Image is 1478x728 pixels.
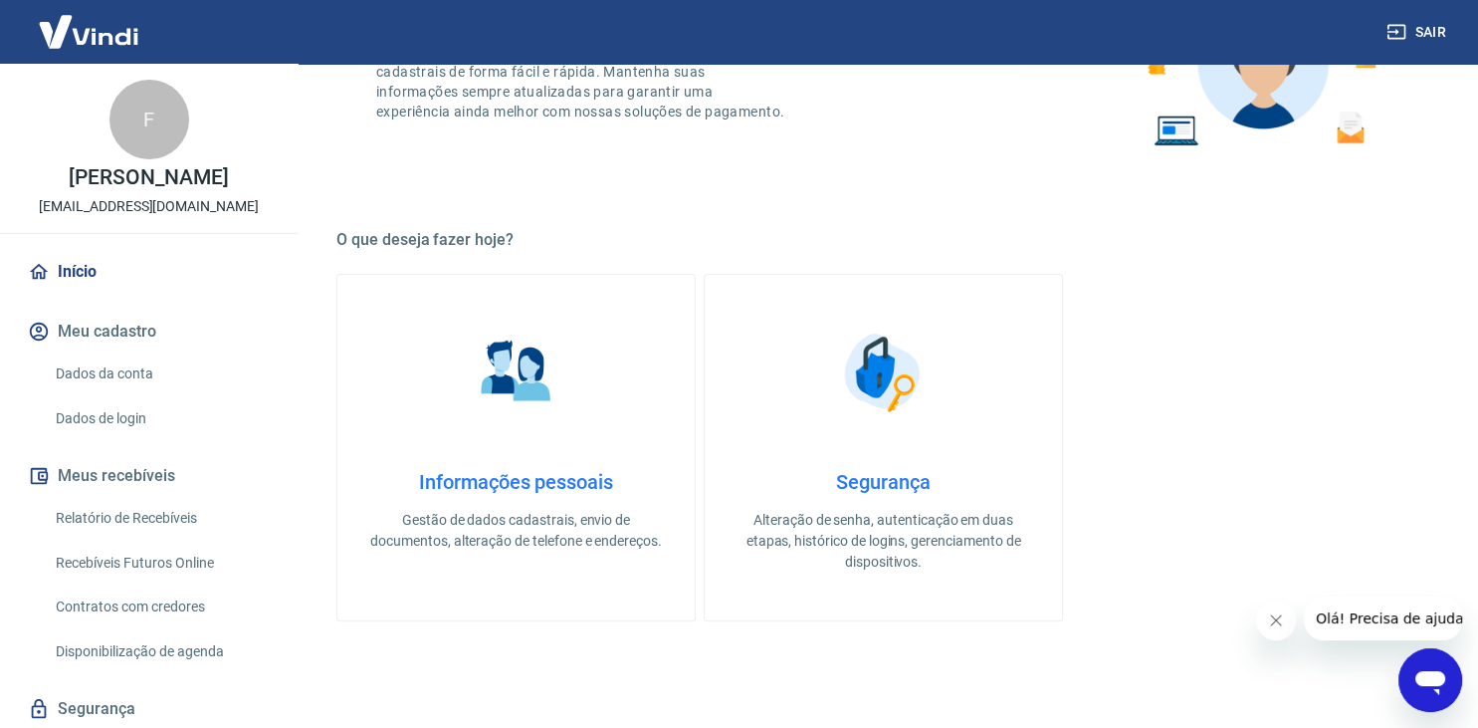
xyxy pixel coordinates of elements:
[336,274,696,621] a: Informações pessoaisInformações pessoaisGestão de dados cadastrais, envio de documentos, alteraçã...
[1398,648,1462,712] iframe: Botão para abrir a janela de mensagens
[369,510,663,552] p: Gestão de dados cadastrais, envio de documentos, alteração de telefone e endereços.
[48,543,274,584] a: Recebíveis Futuros Online
[1256,601,1296,640] iframe: Fechar mensagem
[376,42,788,121] p: Aqui você pode consultar e atualizar todos os seus dados cadastrais de forma fácil e rápida. Mant...
[834,323,934,422] img: Segurança
[24,250,274,294] a: Início
[48,631,274,672] a: Disponibilização de agenda
[24,1,153,62] img: Vindi
[1304,597,1462,640] iframe: Mensagem da empresa
[109,80,189,159] div: F
[48,398,274,439] a: Dados de login
[704,274,1063,621] a: SegurançaSegurançaAlteração de senha, autenticação em duas etapas, histórico de logins, gerenciam...
[12,14,167,30] span: Olá! Precisa de ajuda?
[48,587,274,627] a: Contratos com credores
[39,196,259,217] p: [EMAIL_ADDRESS][DOMAIN_NAME]
[737,470,1030,494] h4: Segurança
[369,470,663,494] h4: Informações pessoais
[69,167,228,188] p: [PERSON_NAME]
[1382,14,1454,51] button: Sair
[48,354,274,394] a: Dados da conta
[24,310,274,354] button: Meu cadastro
[24,454,274,498] button: Meus recebíveis
[467,323,566,422] img: Informações pessoais
[737,510,1030,573] p: Alteração de senha, autenticação em duas etapas, histórico de logins, gerenciamento de dispositivos.
[336,230,1430,250] h5: O que deseja fazer hoje?
[48,498,274,539] a: Relatório de Recebíveis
